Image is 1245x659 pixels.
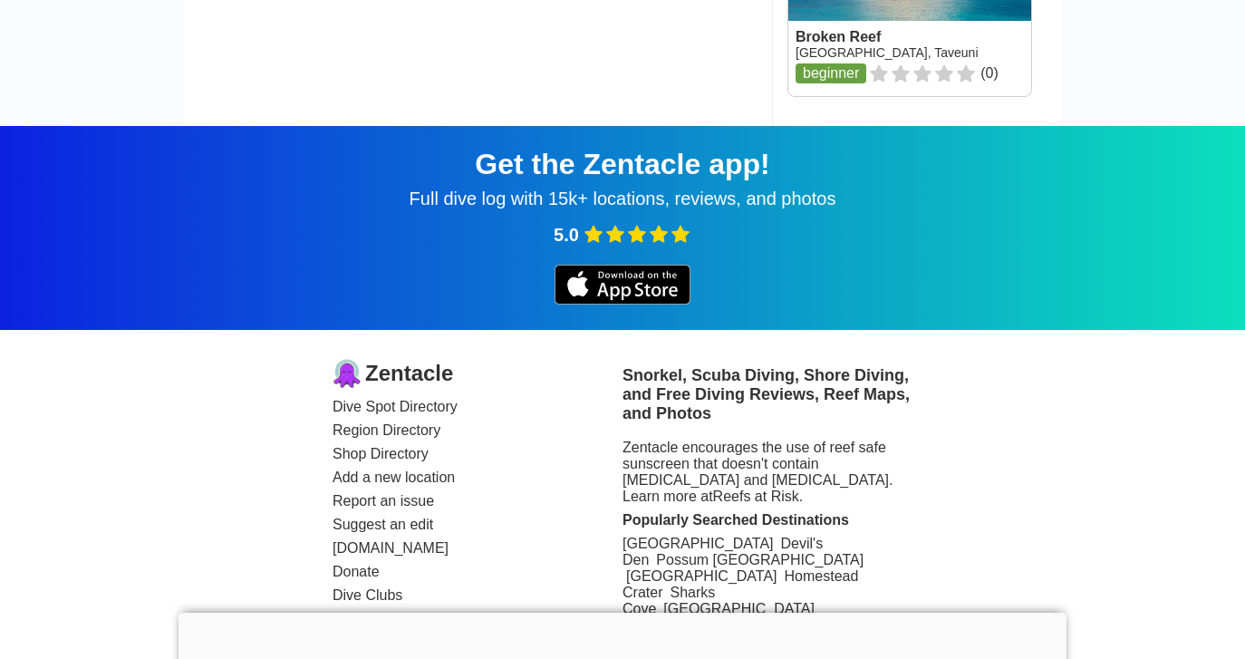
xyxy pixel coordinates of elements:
a: Dive Spot Directory [333,399,622,415]
div: Get the Zentacle app! [22,148,1223,181]
a: Donate [333,564,622,580]
a: [GEOGRAPHIC_DATA] [663,601,815,616]
a: Add a new location [333,470,622,486]
span: 5.0 [554,225,579,246]
a: [GEOGRAPHIC_DATA] [622,536,774,551]
div: Popularly Searched Destinations [622,512,912,528]
a: Report an issue [333,493,622,509]
div: Full dive log with 15k+ locations, reviews, and photos [22,189,1223,209]
a: [DOMAIN_NAME] [333,540,622,557]
a: Possum [GEOGRAPHIC_DATA] [656,552,864,567]
a: [GEOGRAPHIC_DATA] [626,568,777,584]
a: Reefs at Risk [713,489,799,504]
img: logo [333,359,362,388]
img: iOS app store [555,265,690,305]
span: Zentacle [365,361,453,386]
a: Region Directory [333,422,622,439]
a: Shop Directory [333,446,622,462]
a: Sharks Cove [622,585,715,616]
a: iOS app store [555,292,690,307]
a: Dive Clubs [333,587,622,604]
a: Devil's Den [622,536,823,567]
div: Zentacle encourages the use of reef safe sunscreen that doesn't contain [MEDICAL_DATA] and [MEDIC... [622,440,912,505]
a: Suggest an edit [333,517,622,533]
a: Homestead Crater [622,568,858,600]
h3: Snorkel, Scuba Diving, Shore Diving, and Free Diving Reviews, Reef Maps, and Photos [622,366,912,423]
